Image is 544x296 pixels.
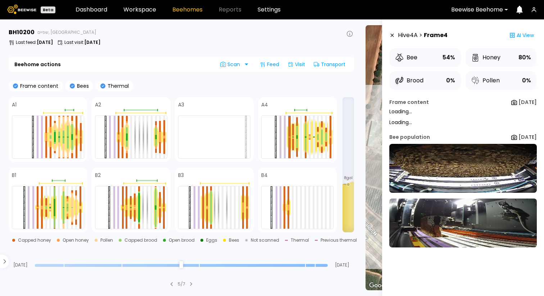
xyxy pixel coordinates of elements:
[471,53,500,62] div: Honey
[344,176,353,180] span: 8 gal
[37,30,96,35] span: שפיים, [GEOGRAPHIC_DATA]
[95,173,101,178] h4: B2
[172,7,203,13] a: Beehomes
[395,76,423,85] div: Brood
[7,5,36,14] img: Beewise logo
[12,102,17,107] h4: A1
[389,99,429,106] div: Frame content
[321,238,357,242] div: Previous thermal
[389,109,537,114] p: Loading...
[12,173,16,178] h4: B1
[37,39,53,45] b: [DATE]
[124,238,157,242] div: Capped brood
[75,83,89,88] p: Bees
[518,53,531,63] div: 80%
[257,59,282,70] div: Feed
[389,133,430,141] div: Bee population
[258,7,281,13] a: Settings
[76,7,107,13] a: Dashboard
[84,39,100,45] b: [DATE]
[507,28,537,42] div: AI View
[64,40,100,45] p: Last visit :
[518,99,537,106] b: [DATE]
[178,173,184,178] h4: B3
[178,102,184,107] h4: A3
[14,62,61,67] b: Beehome actions
[518,133,537,141] b: [DATE]
[367,281,391,290] a: Open this area in Google Maps (opens a new window)
[105,83,129,88] p: Thermal
[9,29,35,35] h3: BH 10200
[41,6,55,13] div: Beta
[220,62,242,67] span: Scan
[251,238,279,242] div: Not scanned
[18,83,58,88] p: Frame content
[18,238,51,242] div: Capped honey
[424,31,448,40] strong: Frame 4
[311,59,348,70] div: Transport
[331,263,354,267] span: [DATE]
[291,238,309,242] div: Thermal
[443,53,455,63] div: 54%
[285,59,308,70] div: Visit
[100,238,113,242] div: Pollen
[9,263,32,267] span: [DATE]
[16,40,53,45] p: Last feed :
[389,120,537,125] p: Loading...
[261,173,268,178] h4: B4
[95,102,101,107] h4: A2
[471,76,500,85] div: Pollen
[206,238,217,242] div: Eggs
[169,238,195,242] div: Open brood
[219,7,241,13] span: Reports
[261,102,268,107] h4: A4
[522,76,531,86] div: 0%
[123,7,156,13] a: Workspace
[63,238,89,242] div: Open honey
[446,76,455,86] div: 0%
[229,238,239,242] div: Bees
[389,144,537,193] img: 20250817_123306_0300-a-2321-front-10200-ACCHAACY.jpg
[395,53,417,62] div: Bee
[367,281,391,290] img: Google
[178,281,185,287] div: 5 / 7
[398,28,448,42] div: Hive 4 A >
[389,199,537,247] img: 20250817_123306_0300-a-2321-back-10200-ACCHAACY.jpg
